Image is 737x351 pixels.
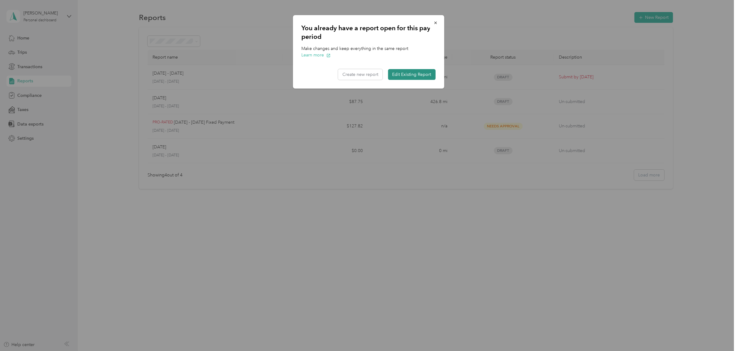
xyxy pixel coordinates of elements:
[302,45,436,58] div: Make changes and keep everything in the same report
[388,69,436,80] button: Edit Existing Report
[302,52,331,58] button: Learn more
[702,316,737,351] iframe: Everlance-gr Chat Button Frame
[338,69,383,80] button: Create new report
[302,24,436,41] p: You already have a report open for this pay period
